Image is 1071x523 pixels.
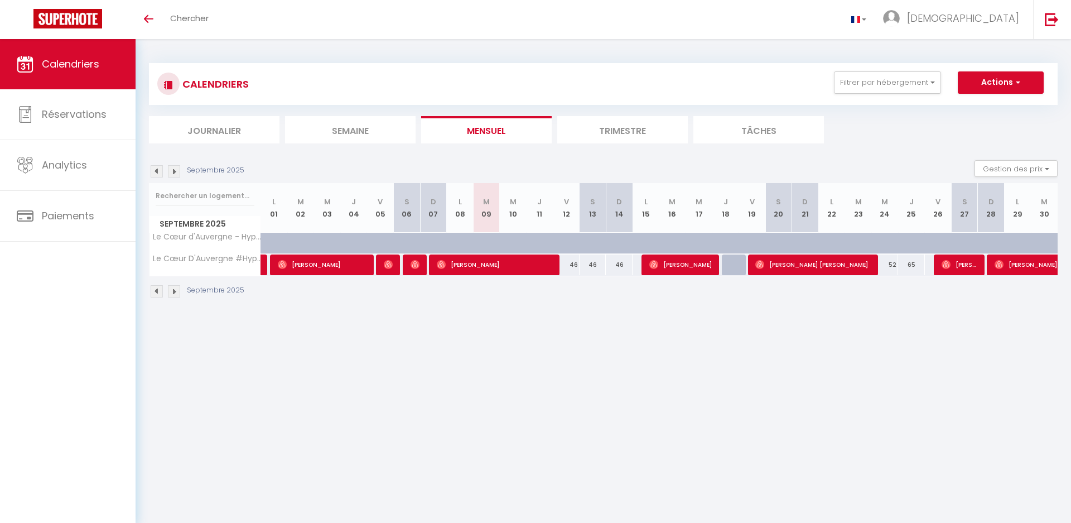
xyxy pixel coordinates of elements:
[590,196,595,207] abbr: S
[437,254,553,275] span: [PERSON_NAME]
[42,209,94,223] span: Paiements
[351,196,356,207] abbr: J
[483,196,490,207] abbr: M
[633,183,659,233] th: 15
[149,216,260,232] span: Septembre 2025
[765,183,792,233] th: 20
[287,183,314,233] th: 02
[616,196,622,207] abbr: D
[606,183,633,233] th: 14
[170,12,209,24] span: Chercher
[644,196,648,207] abbr: L
[272,196,276,207] abbr: L
[723,196,728,207] abbr: J
[606,255,633,275] div: 46
[580,255,606,275] div: 46
[378,196,383,207] abbr: V
[421,116,552,143] li: Mensuel
[712,183,739,233] th: 18
[527,183,553,233] th: 11
[180,71,249,97] h3: CALENDRIERS
[420,183,447,233] th: 07
[473,183,500,233] th: 09
[776,196,781,207] abbr: S
[693,116,824,143] li: Tâches
[881,196,888,207] abbr: M
[285,116,416,143] li: Semaine
[739,183,765,233] th: 19
[156,186,254,206] input: Rechercher un logement...
[340,183,367,233] th: 04
[261,183,288,233] th: 01
[818,183,845,233] th: 22
[696,196,702,207] abbr: M
[42,57,99,71] span: Calendriers
[1016,196,1019,207] abbr: L
[669,196,676,207] abbr: M
[1005,183,1031,233] th: 29
[951,183,978,233] th: 27
[1045,12,1059,26] img: logout
[580,183,606,233] th: 13
[367,183,394,233] th: 05
[151,233,263,241] span: Le Cœur d'Auvergne - Hypercentre Calme & Lumineux
[384,254,393,275] span: [PERSON_NAME]
[907,11,1019,25] span: [DEMOGRAPHIC_DATA]
[792,183,819,233] th: 21
[537,196,542,207] abbr: J
[394,183,421,233] th: 06
[649,254,712,275] span: [PERSON_NAME]
[557,116,688,143] li: Trimestre
[659,183,686,233] th: 16
[314,183,341,233] th: 03
[42,158,87,172] span: Analytics
[553,183,580,233] th: 12
[872,255,899,275] div: 52
[686,183,712,233] th: 17
[802,196,808,207] abbr: D
[411,254,419,275] span: [PERSON_NAME]
[830,196,833,207] abbr: L
[962,196,967,207] abbr: S
[935,196,940,207] abbr: V
[187,285,244,296] p: Septembre 2025
[883,10,900,27] img: ...
[942,254,977,275] span: [PERSON_NAME]
[845,183,872,233] th: 23
[898,183,925,233] th: 25
[872,183,899,233] th: 24
[974,160,1058,177] button: Gestion des prix
[500,183,527,233] th: 10
[553,255,580,275] div: 46
[510,196,517,207] abbr: M
[564,196,569,207] abbr: V
[750,196,755,207] abbr: V
[988,196,994,207] abbr: D
[324,196,331,207] abbr: M
[431,196,436,207] abbr: D
[33,9,102,28] img: Super Booking
[909,196,914,207] abbr: J
[958,71,1044,94] button: Actions
[278,254,367,275] span: [PERSON_NAME]
[755,254,871,275] span: [PERSON_NAME] [PERSON_NAME]
[42,107,107,121] span: Réservations
[297,196,304,207] abbr: M
[898,255,925,275] div: 65
[187,165,244,176] p: Septembre 2025
[855,196,862,207] abbr: M
[1031,183,1058,233] th: 30
[447,183,474,233] th: 08
[978,183,1005,233] th: 28
[151,255,263,263] span: Le Cœur D'Auvergne #Hypercentre
[404,196,409,207] abbr: S
[834,71,941,94] button: Filtrer par hébergement
[459,196,462,207] abbr: L
[1041,196,1048,207] abbr: M
[149,116,279,143] li: Journalier
[925,183,952,233] th: 26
